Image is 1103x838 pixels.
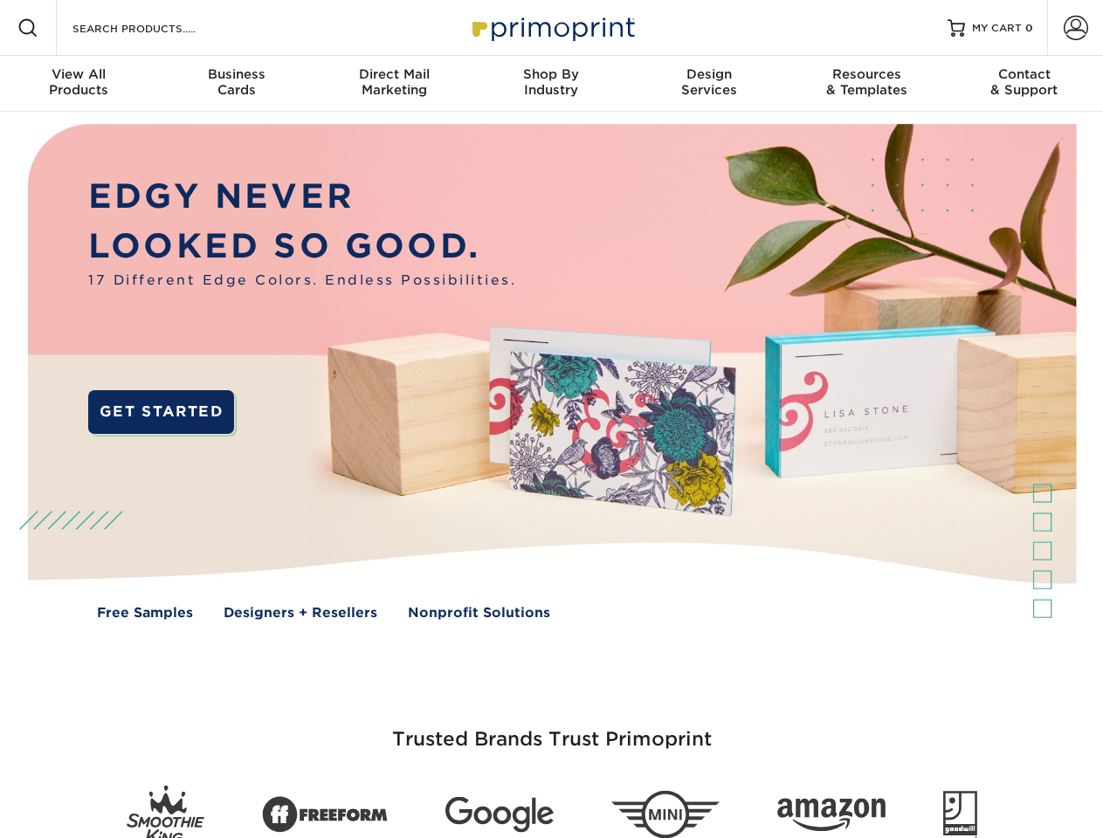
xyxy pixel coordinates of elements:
span: Design [631,66,788,82]
img: Amazon [777,799,886,832]
a: Resources& Templates [788,56,945,112]
img: Goodwill [943,791,977,838]
div: & Support [946,66,1103,98]
div: Cards [157,66,314,98]
a: Free Samples [97,603,193,623]
div: Marketing [315,66,472,98]
a: DesignServices [631,56,788,112]
div: Services [631,66,788,98]
input: SEARCH PRODUCTS..... [71,17,241,38]
span: Resources [788,66,945,82]
a: GET STARTED [88,390,234,434]
span: Contact [946,66,1103,82]
span: Direct Mail [315,66,472,82]
span: 0 [1025,22,1033,34]
p: EDGY NEVER [88,172,516,222]
a: Contact& Support [946,56,1103,112]
a: Designers + Resellers [224,603,377,623]
a: Shop ByIndustry [472,56,630,112]
a: BusinessCards [157,56,314,112]
span: MY CART [972,21,1022,36]
span: Business [157,66,314,82]
span: 17 Different Edge Colors. Endless Possibilities. [88,271,516,291]
h3: Trusted Brands Trust Primoprint [41,686,1063,772]
span: Shop By [472,66,630,82]
img: Google [445,797,554,833]
div: Industry [472,66,630,98]
div: & Templates [788,66,945,98]
a: Direct MailMarketing [315,56,472,112]
img: Primoprint [465,9,639,46]
a: Nonprofit Solutions [408,603,550,623]
p: LOOKED SO GOOD. [88,222,516,271]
